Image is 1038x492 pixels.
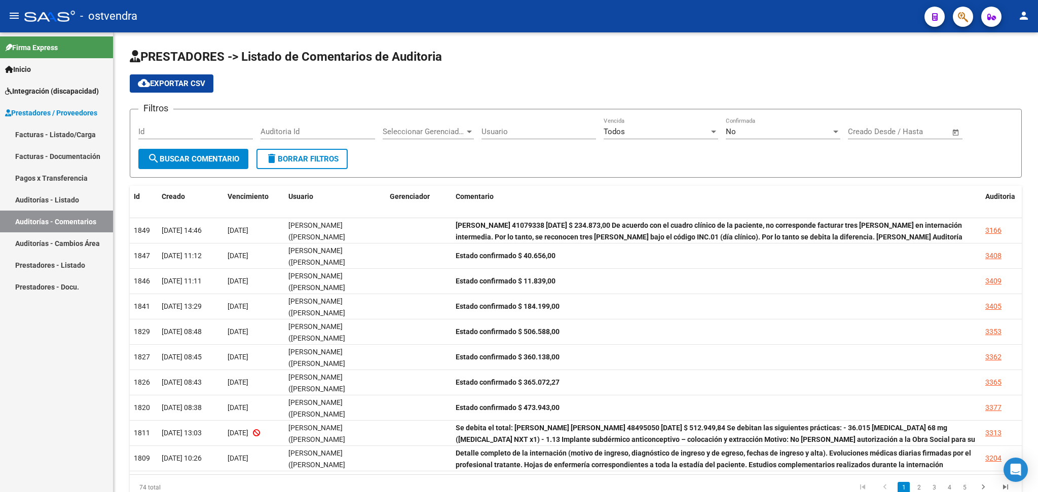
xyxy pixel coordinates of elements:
[456,403,560,412] strong: Estado confirmado $ 473.943,00
[726,127,736,136] span: No
[5,42,58,53] span: Firma Express
[162,252,202,260] span: [DATE] 11:12
[604,127,625,136] span: Todos
[985,275,1002,287] div: 3409
[228,252,248,260] span: [DATE]
[985,351,1002,363] div: 3362
[288,398,347,441] span: [PERSON_NAME] ([PERSON_NAME][EMAIL_ADDRESS][DOMAIN_NAME])
[162,429,202,437] span: [DATE] 13:03
[134,454,150,462] span: 1809
[134,252,150,260] span: 1847
[134,192,140,200] span: Id
[1018,10,1030,22] mat-icon: person
[288,348,347,390] span: [PERSON_NAME] ([PERSON_NAME][EMAIL_ADDRESS][DOMAIN_NAME])
[390,192,430,200] span: Gerenciador
[134,429,150,437] span: 1811
[386,186,452,208] datatable-header-cell: Gerenciador
[162,454,202,462] span: [DATE] 10:26
[162,403,202,412] span: [DATE] 08:38
[985,301,1002,312] div: 3405
[8,10,20,22] mat-icon: menu
[134,226,150,234] span: 1849
[134,277,150,285] span: 1846
[162,302,202,310] span: [DATE] 13:29
[228,226,248,234] span: [DATE]
[456,449,971,491] strong: Detalle completo de la internación (motivo de ingreso, diagnóstico de ingreso y de egreso, fechas...
[456,327,560,336] strong: Estado confirmado $ 506.588,00
[5,107,97,118] span: Prestadores / Proveedores
[228,378,248,386] span: [DATE]
[981,186,1022,208] datatable-header-cell: Auditoria
[456,353,560,361] strong: Estado confirmado $ 360.138,00
[228,353,248,361] span: [DATE]
[985,453,1002,464] div: 3204
[224,186,284,208] datatable-header-cell: Vencimiento
[228,429,248,437] span: [DATE]
[266,152,278,165] mat-icon: delete
[130,74,213,93] button: Exportar CSV
[288,297,347,340] span: [PERSON_NAME] ([PERSON_NAME][EMAIL_ADDRESS][DOMAIN_NAME])
[162,353,202,361] span: [DATE] 08:45
[228,454,248,462] span: [DATE]
[5,86,99,97] span: Integración (discapacidad)
[456,302,560,310] strong: Estado confirmado $ 184.199,00
[162,277,202,285] span: [DATE] 11:11
[228,192,269,200] span: Vencimiento
[134,353,150,361] span: 1827
[288,247,347,289] span: [PERSON_NAME] ([PERSON_NAME][EMAIL_ADDRESS][DOMAIN_NAME])
[134,327,150,336] span: 1829
[985,402,1002,414] div: 3377
[898,127,947,136] input: Fecha fin
[288,272,347,314] span: [PERSON_NAME] ([PERSON_NAME][EMAIL_ADDRESS][DOMAIN_NAME])
[456,277,555,285] strong: Estado confirmado $ 11.839,00
[138,101,173,115] h3: Filtros
[228,403,248,412] span: [DATE]
[147,154,239,163] span: Buscar Comentario
[452,186,981,208] datatable-header-cell: Comentario
[266,154,339,163] span: Borrar Filtros
[985,377,1002,388] div: 3365
[288,192,313,200] span: Usuario
[138,79,205,88] span: Exportar CSV
[130,50,442,64] span: PRESTADORES -> Listado de Comentarios de Auditoria
[138,149,248,169] button: Buscar Comentario
[848,127,889,136] input: Fecha inicio
[147,152,160,165] mat-icon: search
[256,149,348,169] button: Borrar Filtros
[162,378,202,386] span: [DATE] 08:43
[288,449,347,491] span: [PERSON_NAME] ([PERSON_NAME][EMAIL_ADDRESS][DOMAIN_NAME])
[228,327,248,336] span: [DATE]
[158,186,224,208] datatable-header-cell: Creado
[138,77,150,89] mat-icon: cloud_download
[1004,458,1028,482] div: Open Intercom Messenger
[456,424,975,455] strong: Se debita el total: [PERSON_NAME] [PERSON_NAME] 48495050 [DATE] $ 512.949,84 Se debitan las sigui...
[456,192,494,200] span: Comentario
[985,250,1002,262] div: 3408
[288,221,347,264] span: [PERSON_NAME] ([PERSON_NAME][EMAIL_ADDRESS][DOMAIN_NAME])
[456,252,555,260] strong: Estado confirmado $ 40.656,00
[80,5,137,27] span: - ostvendra
[134,378,150,386] span: 1826
[985,326,1002,338] div: 3353
[228,277,248,285] span: [DATE]
[134,403,150,412] span: 1820
[985,225,1002,236] div: 3166
[228,302,248,310] span: [DATE]
[5,64,31,75] span: Inicio
[162,327,202,336] span: [DATE] 08:48
[985,192,1015,200] span: Auditoria
[288,424,347,466] span: [PERSON_NAME] ([PERSON_NAME][EMAIL_ADDRESS][DOMAIN_NAME])
[950,127,962,138] button: Open calendar
[130,186,158,208] datatable-header-cell: Id
[456,221,962,253] strong: [PERSON_NAME] 41079338 [DATE] $ 234.873,00 De acuerdo con el cuadro clínico de la paciente, no co...
[383,127,465,136] span: Seleccionar Gerenciador
[288,373,347,416] span: [PERSON_NAME] ([PERSON_NAME][EMAIL_ADDRESS][DOMAIN_NAME])
[162,192,185,200] span: Creado
[284,186,386,208] datatable-header-cell: Usuario
[456,378,560,386] strong: Estado confirmado $ 365.072,27
[134,302,150,310] span: 1841
[985,427,1002,439] div: 3313
[162,226,202,234] span: [DATE] 14:46
[288,322,347,365] span: [PERSON_NAME] ([PERSON_NAME][EMAIL_ADDRESS][DOMAIN_NAME])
